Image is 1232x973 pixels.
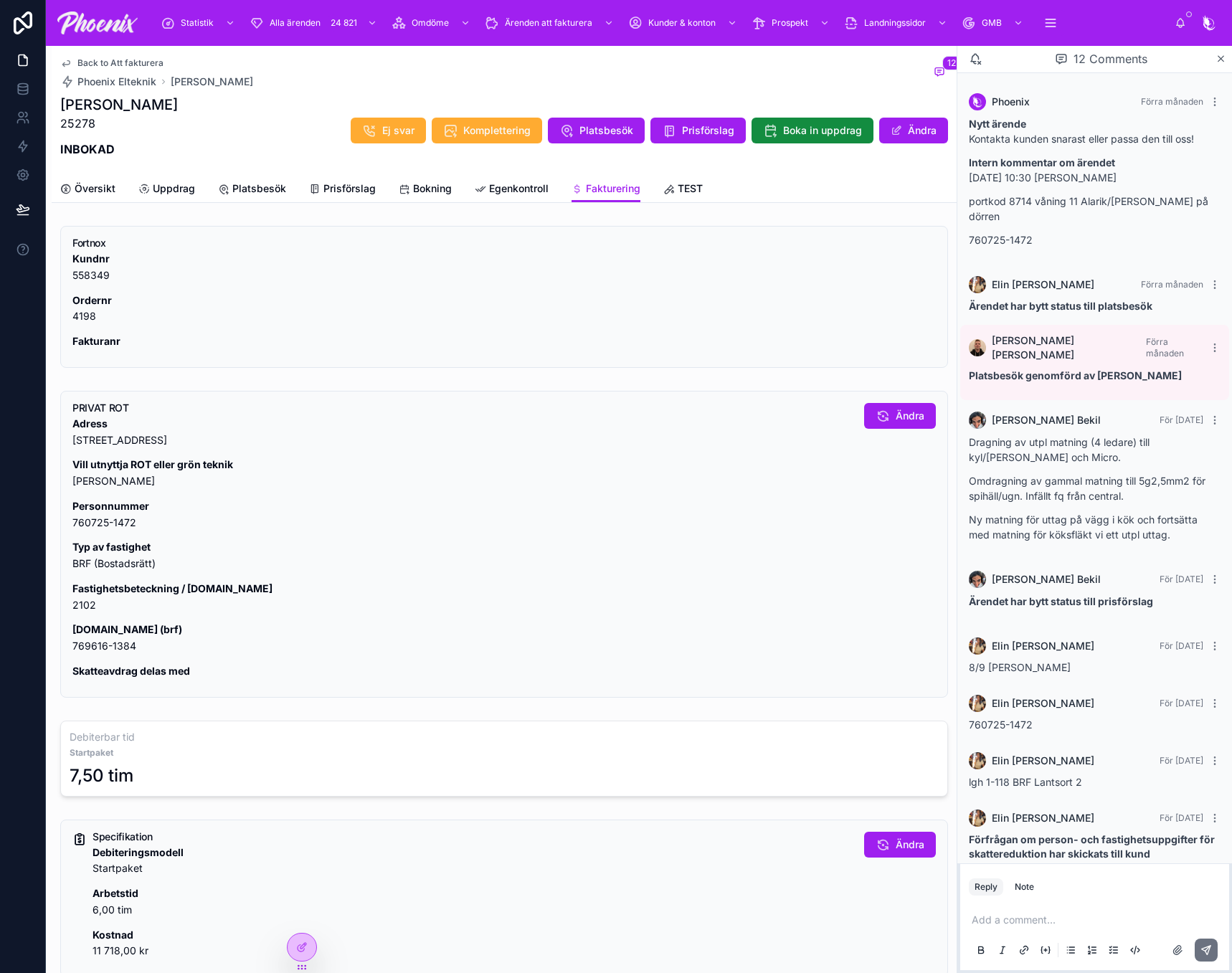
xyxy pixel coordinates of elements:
[232,181,286,196] span: Platsbesök
[783,123,862,138] span: Boka in uppdrag
[1160,698,1203,708] span: För [DATE]
[969,833,1215,860] strong: Förfrågan om person- och fastighetsuppgifter för skattereduktion har skickats till kund
[969,661,1071,673] span: 8/9 [PERSON_NAME]
[309,176,376,204] a: Prisförslag
[171,75,253,89] a: [PERSON_NAME]
[682,123,734,138] span: Prisförslag
[969,156,1115,169] strong: Intern kommentar om ärendet
[992,639,1094,653] span: Elin [PERSON_NAME]
[93,887,138,899] strong: Arbetstid
[992,333,1146,362] span: [PERSON_NAME] [PERSON_NAME]
[72,623,182,635] strong: [DOMAIN_NAME] (brf)
[572,176,640,203] a: Fakturering
[648,17,716,29] span: Kunder & konton
[93,927,853,960] p: 11 718,00 kr
[864,832,936,858] button: Ändra
[72,539,853,572] p: BRF (Bostadsrätt)
[896,409,924,423] span: Ändra
[60,176,115,204] a: Översikt
[72,403,853,413] h5: PRIVAT ROT
[752,118,873,143] button: Boka in uppdrag
[181,17,214,29] span: Statistik
[156,10,242,36] a: Statistik
[70,730,939,744] h3: Debiterbar tid
[992,277,1094,292] span: Elin [PERSON_NAME]
[60,95,178,115] h1: [PERSON_NAME]
[969,435,1221,465] p: Dragning av utpl matning (4 ledare) till kyl/[PERSON_NAME] och Micro.
[840,10,954,36] a: Landningssidor
[72,622,853,655] p: 769616-1384
[1160,414,1203,425] span: För [DATE]
[149,7,1175,39] div: scrollable content
[60,115,178,132] p: 25278
[72,581,853,614] p: 2102
[1160,755,1203,766] span: För [DATE]
[1074,50,1147,67] span: 12 Comments
[326,14,361,32] div: 24 821
[969,369,1182,381] strong: Platsbesök genomförd av [PERSON_NAME]
[77,75,156,89] span: Phoenix Elteknik
[969,718,1033,731] span: 760725-1472
[1009,878,1040,896] button: Note
[72,416,853,449] p: [STREET_ADDRESS]
[992,696,1094,711] span: Elin [PERSON_NAME]
[72,416,853,680] div: **Adress** Kärrtorpsvägen 34, 121 55 Johanneshov **Vill utnyttja ROT eller grön teknik** JA **Per...
[432,118,542,143] button: Komplettering
[957,10,1030,36] a: GMB
[505,17,592,29] span: Ärenden att fakturera
[931,65,948,82] button: 12
[93,886,853,919] p: 6,00 tim
[747,10,837,36] a: Prospekt
[579,123,633,138] span: Platsbesök
[93,845,853,878] p: Startpaket
[969,473,1221,503] p: Omdragning av gammal matning till 5g2,5mm2 för spihäll/ugn. Infällt fq från central.
[60,75,156,89] a: Phoenix Elteknik
[1160,812,1203,823] span: För [DATE]
[93,845,853,960] div: **Debiteringsmodell** Startpaket **Arbetstid** 6,00 tim **Kostnad** 11 718,00 kr
[72,238,936,248] h5: Fortnox
[624,10,744,36] a: Kunder & konton
[75,181,115,196] span: Översikt
[678,181,703,196] span: TEST
[72,458,233,470] strong: Vill utnyttja ROT eller grön teknik
[463,123,531,138] span: Komplettering
[412,17,449,29] span: Omdöme
[93,929,133,941] strong: Kostnad
[72,251,936,284] p: 558349
[969,155,1221,185] p: [DATE] 10:30 [PERSON_NAME]
[72,252,110,265] strong: Kundnr
[72,293,936,326] p: 4198
[969,116,1221,146] p: Kontakta kunden snarast eller passa den till oss!
[93,832,853,842] h5: Specifikation
[399,176,452,204] a: Bokning
[72,498,853,531] p: 760725-1472
[138,176,195,204] a: Uppdrag
[969,232,1221,247] p: 760725-1472
[969,300,1152,312] strong: Ärendet har bytt status till platsbesök
[270,17,321,29] span: Alla ärenden
[772,17,808,29] span: Prospekt
[992,95,1030,109] span: Phoenix
[475,176,549,204] a: Egenkontroll
[969,118,1026,130] strong: Nytt ärende
[387,10,478,36] a: Omdöme
[982,17,1002,29] span: GMB
[969,776,1082,788] span: lgh 1-118 BRF Lantsort 2
[879,118,948,143] button: Ändra
[586,181,640,196] span: Fakturering
[60,142,115,156] strong: INBOKAD
[382,123,414,138] span: Ej svar
[72,457,853,490] p: [PERSON_NAME]
[992,754,1094,768] span: Elin [PERSON_NAME]
[1141,279,1203,290] span: Förra månaden
[992,811,1094,825] span: Elin [PERSON_NAME]
[969,595,1153,607] strong: Ärendet har bytt status till prisförslag
[942,56,961,70] span: 12
[57,11,138,34] img: App logo
[1015,881,1034,893] div: Note
[864,403,936,429] button: Ändra
[245,10,384,36] a: Alla ärenden24 821
[1141,96,1203,107] span: Förra månaden
[70,747,939,759] strong: Startpaket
